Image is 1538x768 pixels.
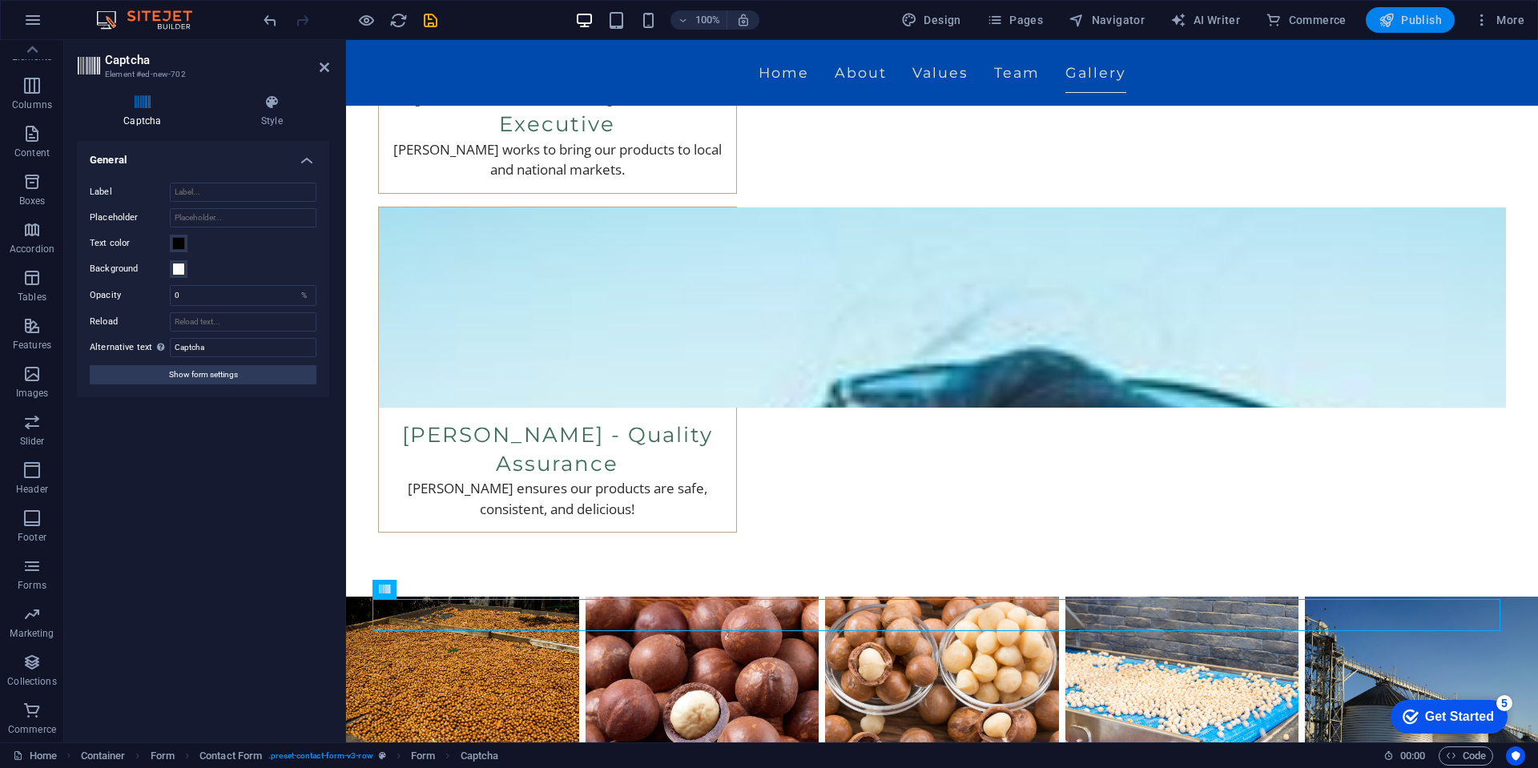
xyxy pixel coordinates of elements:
[90,291,170,300] label: Opacity
[1366,7,1455,33] button: Publish
[169,365,238,384] span: Show form settings
[43,18,112,32] div: Get Started
[1062,7,1151,33] button: Navigator
[20,435,45,448] p: Slider
[411,746,435,766] span: Click to select. Double-click to edit
[18,531,46,544] p: Footer
[1411,750,1414,762] span: :
[1446,746,1486,766] span: Code
[77,94,215,128] h4: Captcha
[10,243,54,255] p: Accordion
[1164,7,1246,33] button: AI Writer
[105,67,297,82] h3: Element #ed-new-702
[92,10,212,30] img: Editor Logo
[105,53,329,67] h2: Captcha
[170,208,316,227] input: Placeholder...
[170,338,316,357] input: Placeholder...
[16,387,49,400] p: Images
[987,12,1043,28] span: Pages
[1266,12,1347,28] span: Commerce
[1468,7,1531,33] button: More
[90,312,170,332] label: Reload
[14,147,50,159] p: Content
[7,675,56,688] p: Collections
[90,183,170,202] label: Label
[90,234,170,253] label: Text color
[895,7,968,33] button: Design
[77,141,329,170] h4: General
[261,11,280,30] i: Undo: Add element (Ctrl+Z)
[1400,746,1425,766] span: 00 00
[901,12,961,28] span: Design
[10,627,54,640] p: Marketing
[695,10,720,30] h6: 100%
[670,10,727,30] button: 100%
[379,751,386,760] i: This element is a customizable preset
[421,11,440,30] i: Save (Ctrl+S)
[1069,12,1145,28] span: Navigator
[389,10,408,30] button: reload
[90,365,316,384] button: Show form settings
[1506,746,1525,766] button: Usercentrics
[461,746,499,766] span: Click to select. Double-click to edit
[1383,746,1426,766] h6: Session time
[980,7,1049,33] button: Pages
[19,195,46,207] p: Boxes
[1379,12,1442,28] span: Publish
[90,208,170,227] label: Placeholder
[81,746,499,766] nav: breadcrumb
[18,291,46,304] p: Tables
[293,286,316,305] div: %
[18,579,46,592] p: Forms
[13,339,51,352] p: Features
[90,259,170,279] label: Background
[12,99,52,111] p: Columns
[170,312,316,332] input: Reload text...
[8,723,56,736] p: Commerce
[1474,12,1524,28] span: More
[170,183,316,202] input: Label...
[215,94,329,128] h4: Style
[16,483,48,496] p: Header
[199,746,262,766] span: Click to select. Double-click to edit
[9,8,126,42] div: Get Started 5 items remaining, 0% complete
[421,10,440,30] button: save
[151,746,175,766] span: Click to select. Double-click to edit
[81,746,126,766] span: Click to select. Double-click to edit
[1170,12,1240,28] span: AI Writer
[90,338,170,357] label: Alternative text
[268,746,372,766] span: . preset-contact-form-v3-row
[1259,7,1353,33] button: Commerce
[13,746,57,766] a: Click to cancel selection. Double-click to open Pages
[260,10,280,30] button: undo
[1439,746,1493,766] button: Code
[115,3,131,19] div: 5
